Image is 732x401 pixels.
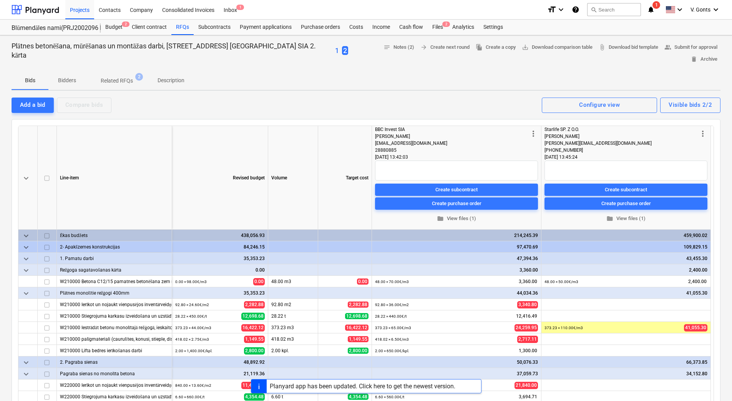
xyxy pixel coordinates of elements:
div: W210000 Ierīkot un nojaukt vienpusējos inventārveidņus ar koka balstiem [60,299,169,310]
div: 2- Apakšzemes konstrukcijas [60,241,169,252]
div: 43,455.30 [544,253,707,264]
div: Create subcontract [435,185,478,194]
button: Configure view [542,98,657,113]
span: file_copy [476,44,483,51]
span: keyboard_arrow_down [22,288,31,298]
a: Download comparison table [519,41,596,53]
span: 12,698.68 [241,312,265,320]
span: 1,149.55 [348,336,368,342]
div: 459,900.02 [544,230,707,241]
span: keyboard_arrow_down [22,254,31,263]
small: 418.02 × 6.50€ / m3 [375,337,409,341]
span: folder [606,215,613,222]
i: keyboard_arrow_down [556,5,566,14]
span: 4,354.48 [244,393,265,400]
button: View files (1) [544,213,707,225]
div: Budget [101,20,127,35]
button: Add a bid [12,98,54,113]
span: Notes (2) [383,43,414,52]
div: Income [368,20,395,35]
div: Režģoga sagatavošanas kārta [60,264,169,275]
p: Bidders [58,76,76,85]
span: 2 [135,73,143,81]
div: RFQs [171,20,194,35]
span: arrow_forward [420,44,427,51]
span: Create a copy [476,43,516,52]
span: 2,282.88 [244,301,265,308]
a: Costs [345,20,368,35]
div: Create subcontract [605,185,647,194]
button: Create next round [417,41,473,53]
div: Visible bids 2/2 [669,100,712,110]
button: 2 [342,46,348,56]
span: [EMAIL_ADDRESS][DOMAIN_NAME] [375,141,447,146]
span: 1 [652,1,660,9]
button: Create subcontract [544,184,707,196]
p: Related RFQs [101,77,133,85]
div: 214,245.39 [375,230,538,241]
iframe: Chat Widget [694,364,732,401]
small: 28.22 × 440.00€ / t [375,314,407,318]
span: 1,300.00 [518,347,538,354]
span: save_alt [522,44,529,51]
p: Bids [21,76,39,85]
small: 373.23 × 110.00€ / m3 [544,326,583,330]
span: 12,416.49 [515,313,538,319]
button: Create a copy [473,41,519,53]
div: Planyard app has been updated. Click here to get the newest version. [270,383,455,390]
button: View files (1) [375,213,538,225]
span: View files (1) [378,214,535,223]
button: Submit for approval [661,41,720,53]
div: Add a bid [20,100,45,110]
div: 48.00 m3 [268,276,318,287]
div: [PHONE_NUMBER] [544,147,698,154]
div: [PERSON_NAME] [375,133,529,140]
div: 2.00 kpl. [268,345,318,356]
small: 373.23 × 65.00€ / m3 [375,326,411,330]
div: Blūmendāles nami(PRJ2002096 Prūšu 3 kārta) - 2601984 [12,24,91,32]
span: 3,360.00 [518,278,538,285]
i: Knowledge base [572,5,579,14]
span: 2 [342,46,348,55]
i: format_size [547,5,556,14]
div: W210000 Iestrādāt betonu monolītajā režģogā, ieskaitot betona nosegšanu un kopšanu, virsmas slīpē... [60,322,169,333]
span: 1,149.55 [244,335,265,343]
small: 2.00 × 650.00€ / kpl. [375,349,409,353]
button: Notes (2) [380,41,417,53]
span: delete [691,56,697,63]
p: 1 [335,46,339,55]
div: W210000 Lifta bedres ierīkošanas darbi [60,345,169,356]
div: 109,829.15 [544,241,707,253]
div: 28.22 t [268,310,318,322]
span: 1 [236,5,244,10]
div: Purchase orders [296,20,345,35]
div: 34,152.80 [544,368,707,379]
div: Subcontracts [194,20,235,35]
div: Cash flow [395,20,428,35]
i: notifications [647,5,655,14]
span: attach_file [599,44,606,51]
div: Analytics [448,20,479,35]
small: 373.23 × 44.00€ / m3 [175,326,211,330]
span: 2,282.88 [348,302,368,308]
small: 418.02 × 2.75€ / m3 [175,337,209,341]
div: 0.00 [175,264,265,276]
div: 92.80 m2 [268,299,318,310]
div: Create purchase order [432,199,481,208]
div: Configure view [579,100,620,110]
span: folder [437,215,444,222]
span: search [591,7,597,13]
div: Line-item [57,126,172,230]
div: Revised budget [172,126,268,230]
span: 2,800.00 [244,347,265,354]
div: Create purchase order [601,199,651,208]
div: 37,059.73 [375,368,538,379]
i: keyboard_arrow_down [711,5,720,14]
div: [DATE] 13:45:24 [544,154,707,161]
div: 438,056.93 [175,230,265,241]
a: Files2 [428,20,448,35]
div: 373.23 m3 [268,322,318,333]
a: Payment applications [235,20,296,35]
span: 4,354.48 [348,394,368,400]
